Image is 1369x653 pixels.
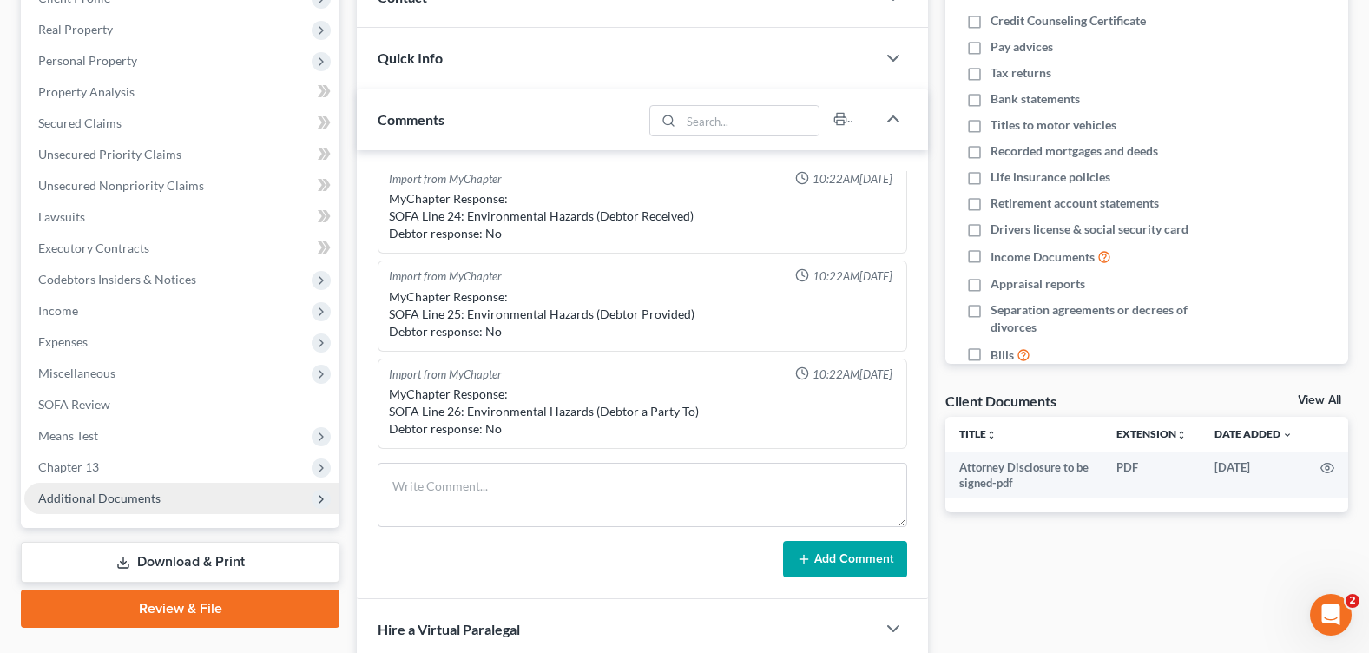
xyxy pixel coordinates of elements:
a: Unsecured Priority Claims [24,139,339,170]
div: Import from MyChapter [389,366,502,383]
span: Bills [991,346,1014,364]
i: unfold_more [986,430,997,440]
a: Review & File [21,590,339,628]
span: Credit Counseling Certificate [991,12,1146,30]
a: Date Added expand_more [1214,427,1293,440]
span: Retirement account statements [991,195,1159,212]
a: SOFA Review [24,389,339,420]
div: MyChapter Response: SOFA Line 24: Environmental Hazards (Debtor Received) Debtor response: No [389,190,896,242]
span: Drivers license & social security card [991,221,1188,238]
button: Add Comment [783,541,907,577]
span: Hire a Virtual Paralegal [378,621,520,637]
span: 10:22AM[DATE] [813,171,892,188]
div: Import from MyChapter [389,171,502,188]
a: Secured Claims [24,108,339,139]
span: Tax returns [991,64,1051,82]
i: unfold_more [1176,430,1187,440]
span: Bank statements [991,90,1080,108]
a: Titleunfold_more [959,427,997,440]
span: Pay advices [991,38,1053,56]
span: 10:22AM[DATE] [813,268,892,285]
span: Secured Claims [38,115,122,130]
a: View All [1298,394,1341,406]
span: Miscellaneous [38,366,115,380]
iframe: Intercom live chat [1310,594,1352,636]
div: MyChapter Response: SOFA Line 25: Environmental Hazards (Debtor Provided) Debtor response: No [389,288,896,340]
span: Unsecured Priority Claims [38,147,181,162]
span: Comments [378,111,444,128]
a: Extensionunfold_more [1116,427,1187,440]
span: Appraisal reports [991,275,1085,293]
span: Means Test [38,428,98,443]
a: Executory Contracts [24,233,339,264]
span: 10:22AM[DATE] [813,366,892,383]
i: expand_more [1282,430,1293,440]
span: Property Analysis [38,84,135,99]
td: Attorney Disclosure to be signed-pdf [945,452,1102,499]
td: PDF [1102,452,1201,499]
a: Unsecured Nonpriority Claims [24,170,339,201]
span: Life insurance policies [991,168,1110,186]
div: Import from MyChapter [389,268,502,285]
span: Quick Info [378,49,443,66]
span: SOFA Review [38,397,110,412]
span: 2 [1346,594,1359,608]
span: Unsecured Nonpriority Claims [38,178,204,193]
span: Titles to motor vehicles [991,116,1116,134]
span: Codebtors Insiders & Notices [38,272,196,287]
span: Lawsuits [38,209,85,224]
div: Client Documents [945,392,1056,410]
span: Additional Documents [38,491,161,505]
span: Income Documents [991,248,1095,266]
a: Download & Print [21,542,339,583]
span: Recorded mortgages and deeds [991,142,1158,160]
td: [DATE] [1201,452,1306,499]
span: Separation agreements or decrees of divorces [991,301,1233,336]
span: Executory Contracts [38,241,149,255]
a: Property Analysis [24,76,339,108]
span: Income [38,303,78,318]
div: MyChapter Response: SOFA Line 26: Environmental Hazards (Debtor a Party To) Debtor response: No [389,386,896,438]
span: Personal Property [38,53,137,68]
input: Search... [681,106,819,135]
a: Lawsuits [24,201,339,233]
span: Real Property [38,22,113,36]
span: Chapter 13 [38,459,99,474]
span: Expenses [38,334,88,349]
